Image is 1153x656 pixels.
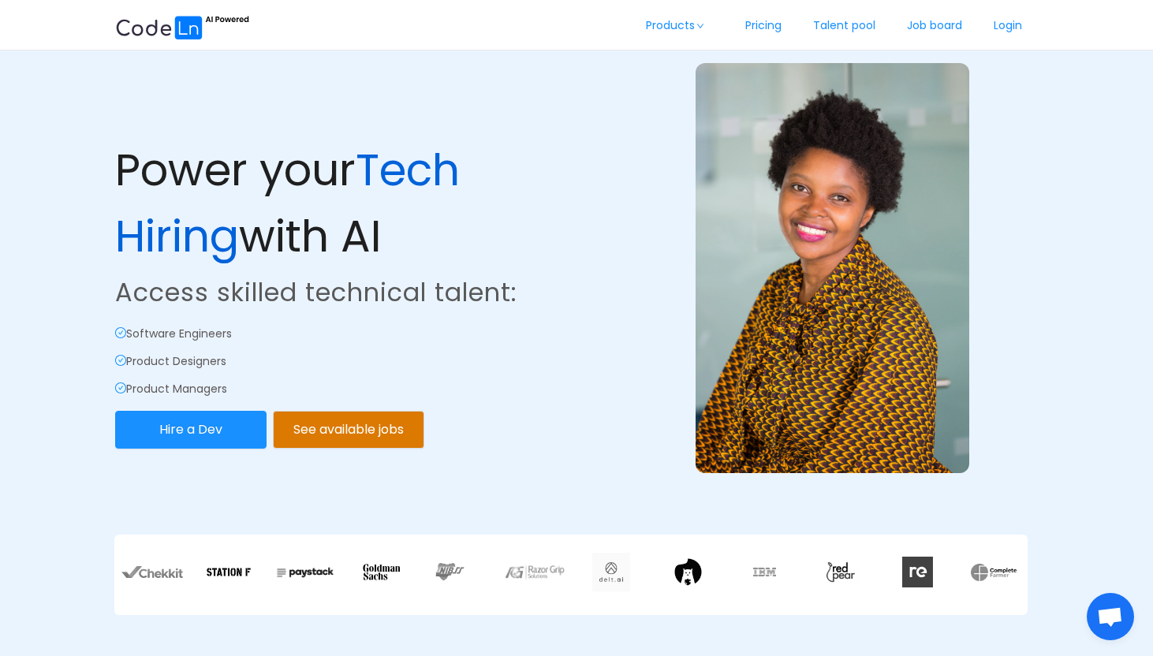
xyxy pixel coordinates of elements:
p: Power your with AI [115,137,573,269]
i: icon: down [696,22,705,30]
img: nibss.883cf671.png [431,559,485,584]
img: razor.decf57ec.webp [504,564,565,580]
i: icon: check-circle [115,355,126,366]
p: Product Managers [115,381,573,397]
button: See available jobs [273,411,424,449]
img: ai.87e98a1d.svg [115,13,249,39]
p: Software Engineers [115,326,573,342]
img: chekkit.0bccf985.webp [121,566,183,579]
button: Hire a Dev [115,411,267,449]
i: icon: check-circle [115,327,126,338]
img: xNYAAAAAA= [971,564,1017,581]
img: stationf.7781c04a.png [206,559,252,584]
a: Open chat [1087,593,1134,640]
img: ibm.f019ecc1.webp [753,568,776,577]
img: goldman.0b538e24.svg [363,564,401,580]
p: Access skilled technical talent: [115,274,573,311]
i: icon: check-circle [115,382,126,393]
span: Tech Hiring [115,139,460,267]
img: redata.c317da48.svg [902,557,933,587]
img: example [696,63,969,473]
p: Product Designers [115,353,573,370]
img: 3JiQAAAAAABZABt8ruoJIq32+N62SQO0hFKGtpKBtqUKlH8dAofS56CJ7FppICrj1pHkAOPKAAA= [822,559,860,585]
img: Paystack.7c8f16c5.webp [274,558,336,587]
img: tilig.e9f7ecdc.png [673,557,703,587]
img: delt.973b3143.webp [592,553,631,591]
